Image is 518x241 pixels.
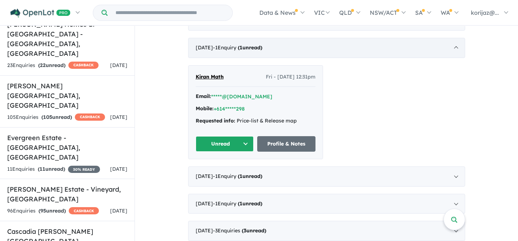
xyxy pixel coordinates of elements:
span: [DATE] [110,114,127,120]
button: Unread [196,136,254,152]
span: Fri - [DATE] 12:31pm [266,73,315,81]
span: 1 [240,200,242,207]
span: 11 [40,166,45,172]
h5: [PERSON_NAME] Homes at [GEOGRAPHIC_DATA] - [GEOGRAPHIC_DATA] , [GEOGRAPHIC_DATA] [7,19,127,58]
div: [DATE] [188,221,465,241]
span: 1 [240,44,242,51]
div: 105 Enquir ies [7,113,105,122]
div: 96 Enquir ies [7,207,99,215]
span: [DATE] [110,62,127,68]
span: - 1 Enquir y [213,44,262,51]
a: Kiran Math [196,73,224,81]
span: 105 [43,114,52,120]
span: CASHBACK [68,62,99,69]
span: 3 [244,227,246,234]
input: Try estate name, suburb, builder or developer [109,5,231,21]
img: Openlot PRO Logo White [10,9,71,18]
span: [DATE] [110,207,127,214]
span: - 3 Enquir ies [213,227,266,234]
h5: Evergreen Estate - [GEOGRAPHIC_DATA] , [GEOGRAPHIC_DATA] [7,133,127,162]
a: Profile & Notes [257,136,315,152]
span: 30 % READY [68,166,100,173]
span: 22 [40,62,46,68]
strong: ( unread) [38,62,65,68]
span: [DATE] [110,166,127,172]
div: [DATE] [188,166,465,187]
span: Kiran Math [196,73,224,80]
h5: [PERSON_NAME] Estate - Vineyard , [GEOGRAPHIC_DATA] [7,184,127,204]
span: - 1 Enquir y [213,173,262,179]
span: korijaz@... [471,9,499,16]
div: 11 Enquir ies [7,165,100,174]
div: [DATE] [188,38,465,58]
div: 23 Enquir ies [7,61,99,70]
strong: ( unread) [38,207,66,214]
h5: [PERSON_NAME][GEOGRAPHIC_DATA] , [GEOGRAPHIC_DATA] [7,81,127,110]
span: CASHBACK [69,207,99,214]
span: CASHBACK [75,113,105,121]
div: Price-list & Release map [196,117,315,125]
strong: ( unread) [238,44,262,51]
strong: Mobile: [196,105,214,112]
span: 95 [40,207,46,214]
strong: ( unread) [242,227,266,234]
strong: Email: [196,93,211,99]
strong: ( unread) [41,114,72,120]
span: 1 [240,173,242,179]
strong: ( unread) [238,200,262,207]
div: [DATE] [188,194,465,214]
strong: ( unread) [38,166,65,172]
strong: ( unread) [238,173,262,179]
span: - 1 Enquir y [213,200,262,207]
strong: Requested info: [196,117,235,124]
